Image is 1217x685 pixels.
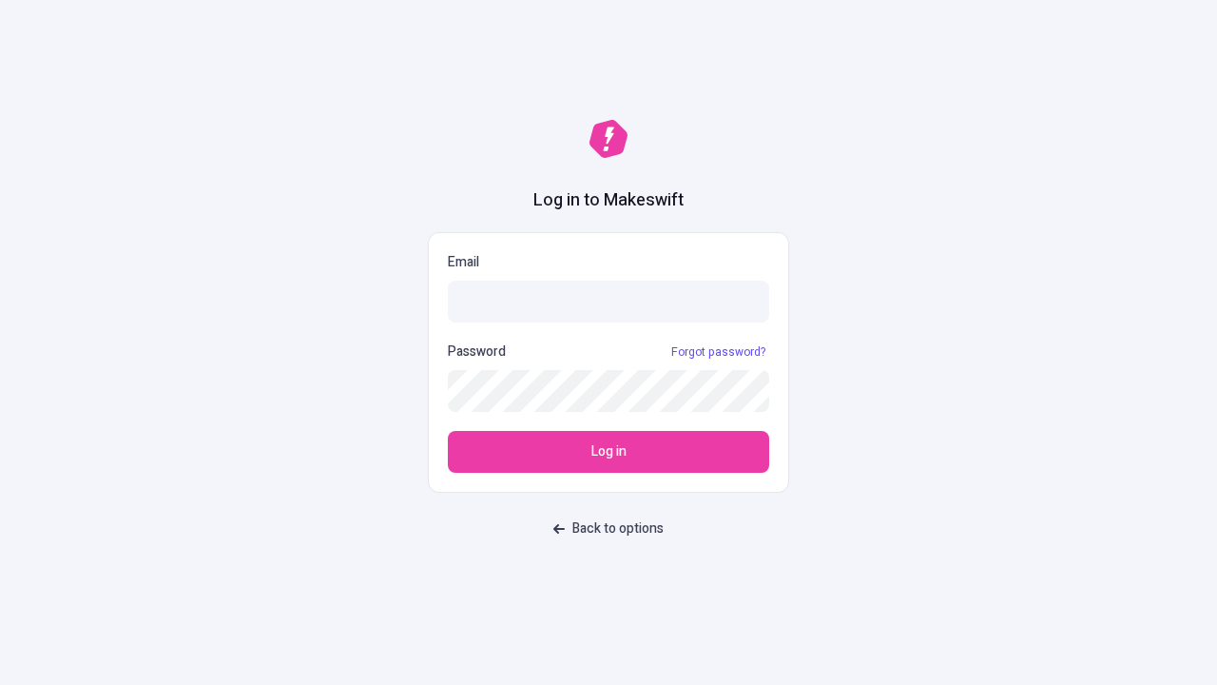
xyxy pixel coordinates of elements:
[533,188,684,213] h1: Log in to Makeswift
[572,519,664,539] span: Back to options
[448,431,769,473] button: Log in
[448,342,506,362] p: Password
[667,344,769,360] a: Forgot password?
[542,512,675,546] button: Back to options
[591,441,627,462] span: Log in
[448,252,769,273] p: Email
[448,281,769,323] input: Email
